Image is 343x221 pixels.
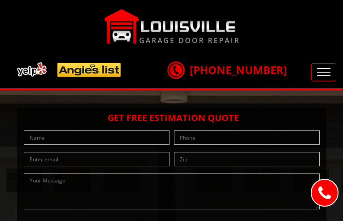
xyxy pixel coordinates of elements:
[13,59,125,81] img: add.png
[104,9,239,44] img: Louisville.png
[311,63,336,81] button: Toggle navigation
[22,113,322,123] h2: Get Free Estimation Quote
[24,152,169,166] input: Enter email
[174,152,320,166] input: Zip
[167,62,287,77] a: [PHONE_NUMBER]
[165,59,187,81] img: call.png
[174,130,320,145] input: Phone
[24,130,169,145] input: Name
